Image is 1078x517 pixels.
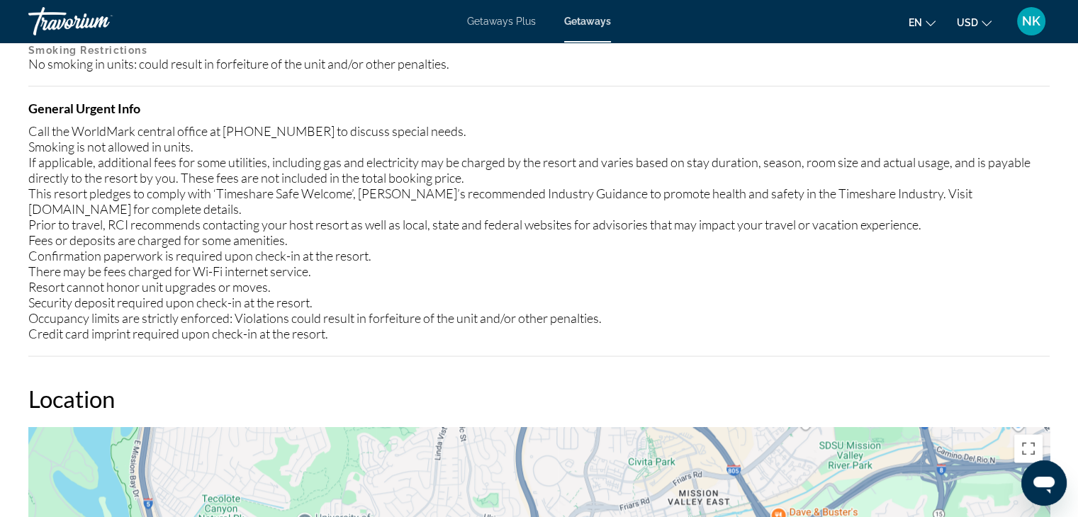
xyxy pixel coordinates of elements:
a: Getaways [564,16,611,27]
a: Travorium [28,3,170,40]
h4: General Urgent Info [28,101,1050,116]
button: Toggle fullscreen view [1014,434,1043,462]
span: NK [1022,14,1040,28]
button: Change language [909,12,936,33]
h2: Location [28,385,1050,413]
p: Smoking Restrictions [28,45,1050,56]
div: Call the WorldMark central office at [PHONE_NUMBER] to discuss special needs. Smoking is not allo... [28,123,1050,341]
iframe: Button to launch messaging window [1021,460,1067,506]
a: Getaways Plus [467,16,536,27]
button: Change currency [957,12,992,33]
span: USD [957,17,978,28]
span: en [909,17,922,28]
div: No smoking in units: could result in forfeiture of the unit and/or other penalties. [28,56,1050,72]
button: User Menu [1013,6,1050,36]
